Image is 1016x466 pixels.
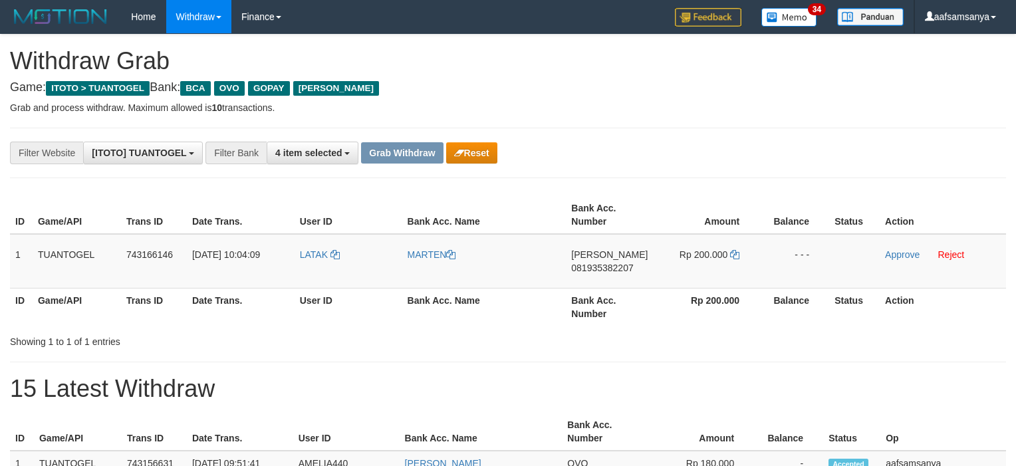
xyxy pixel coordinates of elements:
h1: 15 Latest Withdraw [10,376,1006,402]
th: Date Trans. [187,196,295,234]
img: Button%20Memo.svg [761,8,817,27]
span: Rp 200.000 [680,249,727,260]
th: Trans ID [122,413,187,451]
th: Status [829,288,880,326]
span: BCA [180,81,210,96]
h1: Withdraw Grab [10,48,1006,74]
th: Amount [650,413,754,451]
div: Filter Website [10,142,83,164]
span: 4 item selected [275,148,342,158]
th: Bank Acc. Name [402,196,567,234]
span: OVO [214,81,245,96]
div: Showing 1 to 1 of 1 entries [10,330,414,348]
th: Bank Acc. Name [402,288,567,326]
th: Game/API [33,196,121,234]
th: Amount [654,196,759,234]
th: Balance [754,413,823,451]
th: ID [10,196,33,234]
p: Grab and process withdraw. Maximum allowed is transactions. [10,101,1006,114]
a: Reject [938,249,964,260]
th: Bank Acc. Number [566,196,654,234]
span: [PERSON_NAME] [571,249,648,260]
th: ID [10,413,34,451]
th: Balance [759,196,829,234]
th: Trans ID [121,288,187,326]
span: ITOTO > TUANTOGEL [46,81,150,96]
th: Rp 200.000 [654,288,759,326]
th: Bank Acc. Number [562,413,650,451]
th: User ID [295,288,402,326]
span: 743166146 [126,249,173,260]
th: Date Trans. [187,413,293,451]
th: Trans ID [121,196,187,234]
th: Game/API [34,413,122,451]
td: 1 [10,234,33,289]
a: LATAK [300,249,340,260]
a: Copy 200000 to clipboard [730,249,739,260]
div: Filter Bank [205,142,267,164]
th: User ID [293,413,400,451]
button: Reset [446,142,497,164]
td: - - - [759,234,829,289]
a: Approve [885,249,920,260]
span: LATAK [300,249,328,260]
span: [DATE] 10:04:09 [192,249,260,260]
th: User ID [295,196,402,234]
th: Bank Acc. Number [566,288,654,326]
th: Action [880,288,1006,326]
span: Copy 081935382207 to clipboard [571,263,633,273]
th: Balance [759,288,829,326]
button: [ITOTO] TUANTOGEL [83,142,203,164]
span: 34 [808,3,826,15]
strong: 10 [211,102,222,113]
td: TUANTOGEL [33,234,121,289]
a: MARTEN [408,249,456,260]
th: Date Trans. [187,288,295,326]
img: Feedback.jpg [675,8,741,27]
h4: Game: Bank: [10,81,1006,94]
th: Game/API [33,288,121,326]
th: Status [829,196,880,234]
th: Bank Acc. Name [400,413,563,451]
img: MOTION_logo.png [10,7,111,27]
th: Status [823,413,880,451]
img: panduan.png [837,8,904,26]
span: [ITOTO] TUANTOGEL [92,148,186,158]
th: Action [880,196,1006,234]
span: [PERSON_NAME] [293,81,379,96]
button: 4 item selected [267,142,358,164]
th: ID [10,288,33,326]
th: Op [880,413,1006,451]
span: GOPAY [248,81,290,96]
button: Grab Withdraw [361,142,443,164]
